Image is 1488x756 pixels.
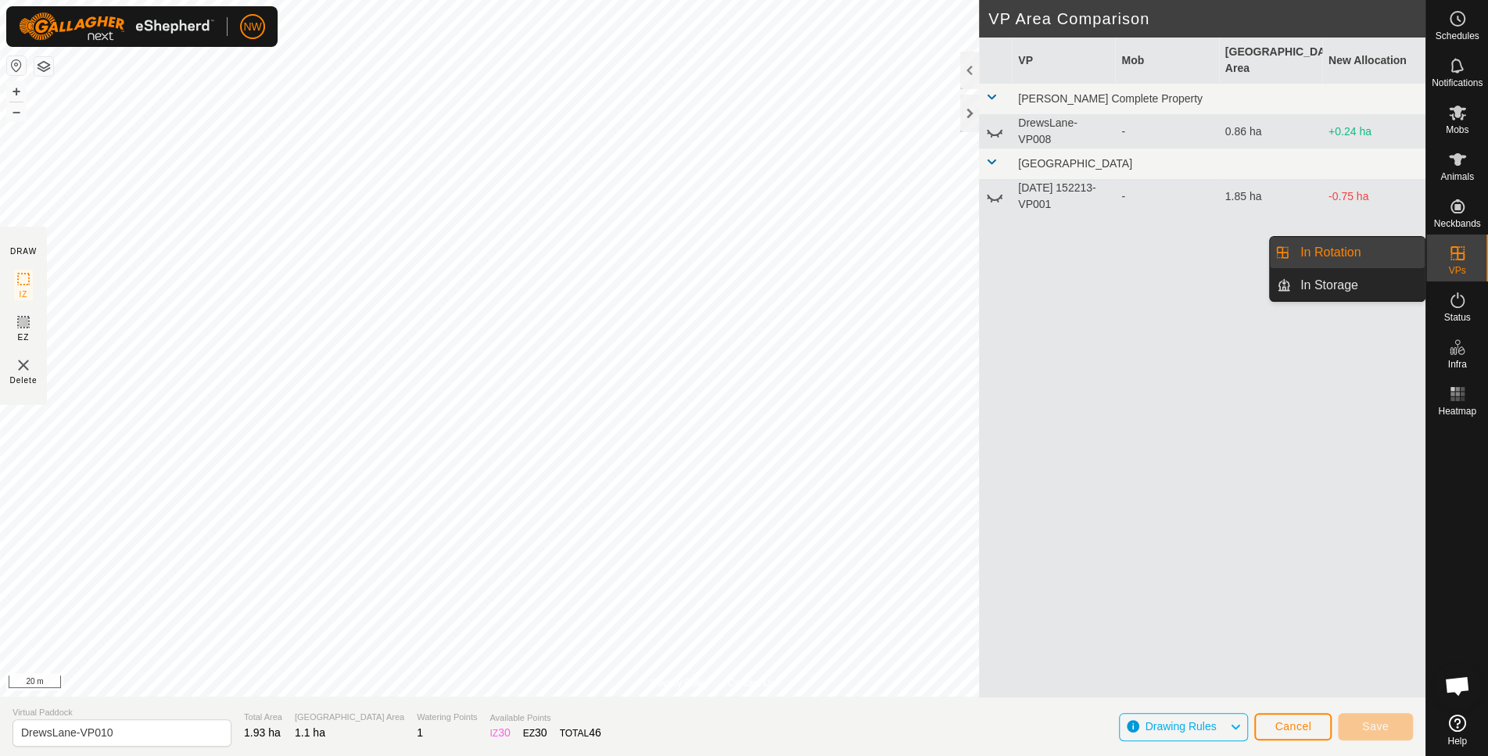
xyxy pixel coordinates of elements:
[1012,115,1115,149] td: DrewsLane-VP008
[417,711,477,724] span: Watering Points
[1362,720,1389,733] span: Save
[651,676,709,690] a: Privacy Policy
[244,726,281,739] span: 1.93 ha
[535,726,547,739] span: 30
[1426,708,1488,752] a: Help
[19,13,214,41] img: Gallagher Logo
[498,726,511,739] span: 30
[728,676,774,690] a: Contact Us
[1270,270,1425,301] li: In Storage
[1433,219,1480,228] span: Neckbands
[7,56,26,75] button: Reset Map
[1338,713,1413,740] button: Save
[560,725,601,741] div: TOTAL
[489,711,601,725] span: Available Points
[244,711,282,724] span: Total Area
[13,706,231,719] span: Virtual Paddock
[1438,407,1476,416] span: Heatmap
[1435,31,1479,41] span: Schedules
[1448,266,1465,275] span: VPs
[1219,115,1322,149] td: 0.86 ha
[1219,180,1322,213] td: 1.85 ha
[489,725,510,741] div: IZ
[1291,237,1425,268] a: In Rotation
[243,19,261,35] span: NW
[20,288,28,300] span: IZ
[1322,180,1425,213] td: -0.75 ha
[7,82,26,101] button: +
[1447,736,1467,746] span: Help
[10,245,37,257] div: DRAW
[18,331,30,343] span: EZ
[417,726,423,739] span: 1
[295,711,404,724] span: [GEOGRAPHIC_DATA] Area
[1018,92,1203,105] span: [PERSON_NAME] Complete Property
[295,726,325,739] span: 1.1 ha
[1275,720,1311,733] span: Cancel
[1300,276,1358,295] span: In Storage
[1121,188,1212,205] div: -
[1434,662,1481,709] div: Open chat
[1254,713,1332,740] button: Cancel
[1291,270,1425,301] a: In Storage
[1115,38,1218,84] th: Mob
[589,726,601,739] span: 46
[1443,313,1470,322] span: Status
[988,9,1425,28] h2: VP Area Comparison
[1300,243,1361,262] span: In Rotation
[1322,38,1425,84] th: New Allocation
[1012,180,1115,213] td: [DATE] 152213-VP001
[1145,720,1216,733] span: Drawing Rules
[1219,38,1322,84] th: [GEOGRAPHIC_DATA] Area
[1121,124,1212,140] div: -
[523,725,547,741] div: EZ
[14,356,33,374] img: VP
[1440,172,1474,181] span: Animals
[7,102,26,121] button: –
[1432,78,1483,88] span: Notifications
[1270,237,1425,268] li: In Rotation
[1447,360,1466,369] span: Infra
[34,57,53,76] button: Map Layers
[1446,125,1468,134] span: Mobs
[10,374,38,386] span: Delete
[1012,38,1115,84] th: VP
[1018,157,1132,170] span: [GEOGRAPHIC_DATA]
[1322,115,1425,149] td: +0.24 ha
